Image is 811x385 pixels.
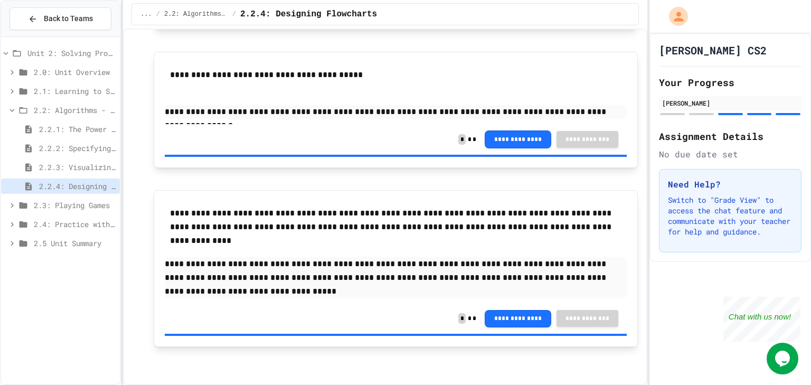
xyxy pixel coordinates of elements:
span: / [232,10,236,18]
button: Back to Teams [10,7,111,30]
span: 2.2.4: Designing Flowcharts [39,181,116,192]
div: No due date set [659,148,801,161]
span: / [156,10,160,18]
span: Unit 2: Solving Problems in Computer Science [27,48,116,59]
h2: Your Progress [659,75,801,90]
span: 2.2.3: Visualizing Logic with Flowcharts [39,162,116,173]
span: ... [140,10,152,18]
p: Switch to "Grade View" to access the chat feature and communicate with your teacher for help and ... [668,195,793,237]
span: 2.0: Unit Overview [34,67,116,78]
span: Back to Teams [44,13,93,24]
span: 2.1: Learning to Solve Hard Problems [34,86,116,97]
span: 2.2: Algorithms - from Pseudocode to Flowcharts [164,10,228,18]
span: 2.4: Practice with Algorithms [34,219,116,230]
h2: Assignment Details [659,129,801,144]
iframe: chat widget [723,297,800,342]
div: My Account [658,4,691,29]
h1: [PERSON_NAME] CS2 [659,43,767,58]
span: 2.2.2: Specifying Ideas with Pseudocode [39,143,116,154]
span: 2.2.1: The Power of Algorithms [39,124,116,135]
iframe: chat widget [767,343,800,374]
h3: Need Help? [668,178,793,191]
div: [PERSON_NAME] [662,98,798,108]
span: 2.2: Algorithms - from Pseudocode to Flowcharts [34,105,116,116]
span: 2.2.4: Designing Flowcharts [240,8,377,21]
span: 2.3: Playing Games [34,200,116,211]
span: 2.5 Unit Summary [34,238,116,249]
